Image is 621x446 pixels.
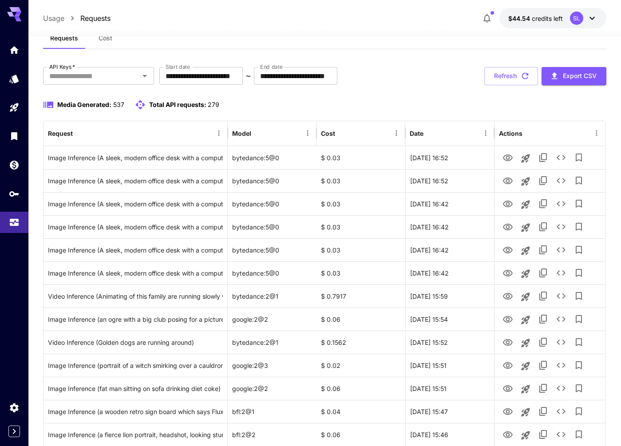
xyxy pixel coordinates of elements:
[228,423,316,446] div: bfl:2@2
[336,127,348,139] button: Sort
[316,423,405,446] div: $ 0.06
[48,423,223,446] div: Click to copy prompt
[517,242,534,260] button: Launch in playground
[228,308,316,331] div: google:2@2
[43,13,64,24] a: Usage
[534,241,552,259] button: Copy TaskUUID
[590,127,603,139] button: Menu
[228,215,316,238] div: bytedance:5@0
[570,356,588,374] button: Add to library
[9,73,20,84] div: Models
[405,238,494,261] div: 26 Sep, 2025 16:42
[48,262,223,284] div: Click to copy prompt
[517,196,534,213] button: Launch in playground
[9,217,20,228] div: Usage
[49,63,75,71] label: API Keys
[534,356,552,374] button: Copy TaskUUID
[517,311,534,329] button: Launch in playground
[166,63,190,71] label: Start date
[424,127,437,139] button: Sort
[499,148,517,166] button: View
[499,333,517,351] button: View
[484,67,538,85] button: Refresh
[532,15,563,22] span: credits left
[542,67,606,85] button: Export CSV
[48,146,223,169] div: Click to copy prompt
[74,127,86,139] button: Sort
[517,357,534,375] button: Launch in playground
[48,239,223,261] div: Click to copy prompt
[405,169,494,192] div: 26 Sep, 2025 16:52
[316,146,405,169] div: $ 0.03
[43,13,111,24] nav: breadcrumb
[48,170,223,192] div: Click to copy prompt
[570,241,588,259] button: Add to library
[552,426,570,443] button: See details
[405,261,494,284] div: 26 Sep, 2025 16:42
[534,195,552,213] button: Copy TaskUUID
[246,71,251,81] p: ~
[517,426,534,444] button: Launch in playground
[499,130,522,137] div: Actions
[479,127,492,139] button: Menu
[48,331,223,354] div: Click to copy prompt
[149,101,206,108] span: Total API requests:
[252,127,265,139] button: Sort
[405,423,494,446] div: 26 Sep, 2025 15:46
[405,354,494,377] div: 26 Sep, 2025 15:51
[405,331,494,354] div: 26 Sep, 2025 15:52
[552,218,570,236] button: See details
[228,354,316,377] div: google:2@3
[48,308,223,331] div: Click to copy prompt
[570,287,588,305] button: Add to library
[517,173,534,190] button: Launch in playground
[534,426,552,443] button: Copy TaskUUID
[570,195,588,213] button: Add to library
[499,356,517,374] button: View
[499,8,606,28] button: $44.53624SL
[405,377,494,400] div: 26 Sep, 2025 15:51
[228,377,316,400] div: google:2@2
[552,379,570,397] button: See details
[48,377,223,400] div: Click to copy prompt
[390,127,403,139] button: Menu
[321,130,335,137] div: Cost
[301,127,314,139] button: Menu
[9,130,20,142] div: Library
[499,425,517,443] button: View
[552,241,570,259] button: See details
[228,261,316,284] div: bytedance:5@0
[570,333,588,351] button: Add to library
[508,14,563,23] div: $44.53624
[517,150,534,167] button: Launch in playground
[48,130,73,137] div: Request
[48,354,223,377] div: Click to copy prompt
[9,44,20,55] div: Home
[316,331,405,354] div: $ 0.1562
[517,219,534,237] button: Launch in playground
[80,13,111,24] p: Requests
[534,287,552,305] button: Copy TaskUUID
[316,261,405,284] div: $ 0.03
[113,101,124,108] span: 537
[517,403,534,421] button: Launch in playground
[570,264,588,282] button: Add to library
[316,238,405,261] div: $ 0.03
[228,146,316,169] div: bytedance:5@0
[570,149,588,166] button: Add to library
[99,34,112,42] span: Cost
[534,310,552,328] button: Copy TaskUUID
[228,238,316,261] div: bytedance:5@0
[552,403,570,420] button: See details
[534,379,552,397] button: Copy TaskUUID
[499,241,517,259] button: View
[570,218,588,236] button: Add to library
[232,130,251,137] div: Model
[228,331,316,354] div: bytedance:2@1
[228,284,316,308] div: bytedance:2@1
[517,265,534,283] button: Launch in playground
[552,287,570,305] button: See details
[499,217,517,236] button: View
[405,146,494,169] div: 26 Sep, 2025 16:52
[316,308,405,331] div: $ 0.06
